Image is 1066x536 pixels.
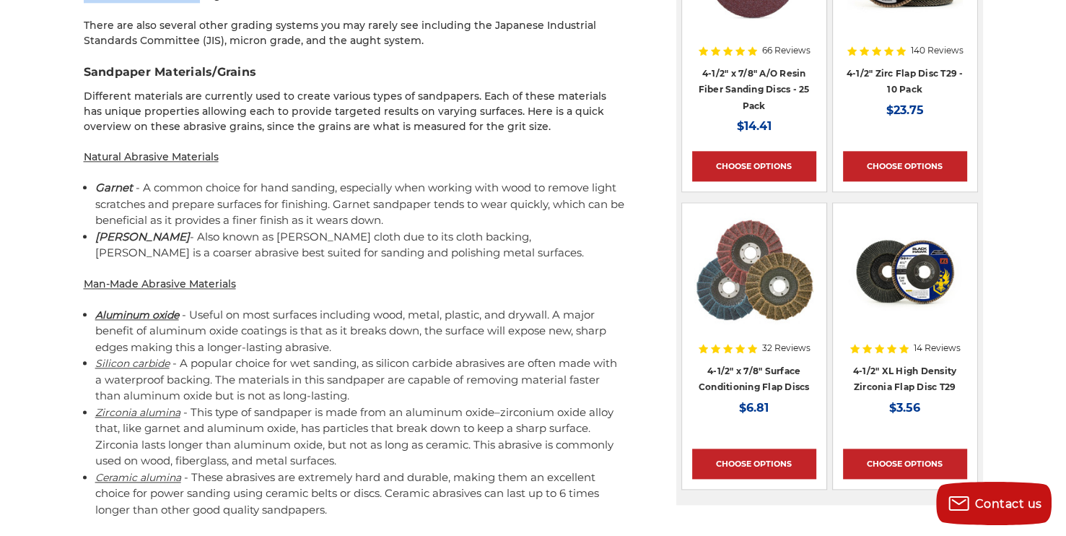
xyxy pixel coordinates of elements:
a: 4-1/2" x 7/8" A/O Resin Fiber Sanding Discs - 25 Pack [699,68,810,111]
u: Man-Made Abrasive Materials [84,277,236,290]
a: Ceramic alumina [95,471,181,484]
a: Scotch brite flap discs [692,213,816,337]
li: - A popular choice for wet sanding, as silicon carbide abrasives are often made with a waterproof... [95,355,625,405]
li: - A common choice for hand sanding, especially when working with wood to remove light scratches a... [95,180,625,229]
span: $6.81 [739,401,769,415]
img: 4-1/2" XL High Density Zirconia Flap Disc T29 [847,213,963,329]
span: $3.56 [889,401,920,415]
img: Scotch brite flap discs [694,213,813,329]
a: Aluminum oxide [95,308,179,321]
p: Different materials are currently used to create various types of sandpapers. Each of these mater... [84,89,625,134]
h3: Sandpaper Materials/Grains [84,64,625,81]
li: - This type of sandpaper is made from an aluminum oxide–zirconium oxide alloy that, like garnet a... [95,405,625,470]
a: Choose Options [843,449,967,479]
p: There are also several other grading systems you may rarely see including the Japanese Industrial... [84,18,625,48]
a: Choose Options [843,151,967,181]
li: - Also known as [PERSON_NAME] cloth due to its cloth backing, [PERSON_NAME] is a coarser abrasive... [95,229,625,261]
span: $14.41 [737,119,772,133]
li: - These abrasives are extremely hard and durable, making them an excellent choice for power sandi... [95,470,625,519]
em: Garnet [95,181,133,194]
span: 140 Reviews [911,46,964,55]
span: 14 Reviews [914,344,961,353]
span: 66 Reviews [762,46,811,55]
a: 4-1/2" XL High Density Zirconia Flap Disc T29 [843,213,967,337]
span: 32 Reviews [762,344,811,353]
span: $23.75 [886,103,924,117]
strong: [PERSON_NAME] [95,230,190,243]
span: Contact us [975,497,1042,511]
a: 4-1/2" Zirc Flap Disc T29 - 10 Pack [847,68,964,95]
a: 4-1/2" x 7/8" Surface Conditioning Flap Discs [699,366,810,393]
a: Zirconia alumina [95,406,180,419]
a: Choose Options [692,449,816,479]
li: - Useful on most surfaces including wood, metal, plastic, and drywall. A major benefit of aluminu... [95,307,625,356]
button: Contact us [936,482,1052,525]
a: Choose Options [692,151,816,181]
a: 4-1/2" XL High Density Zirconia Flap Disc T29 [853,366,957,393]
a: Silicon carbide [95,357,170,370]
u: Natural Abrasive Materials [84,150,219,163]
